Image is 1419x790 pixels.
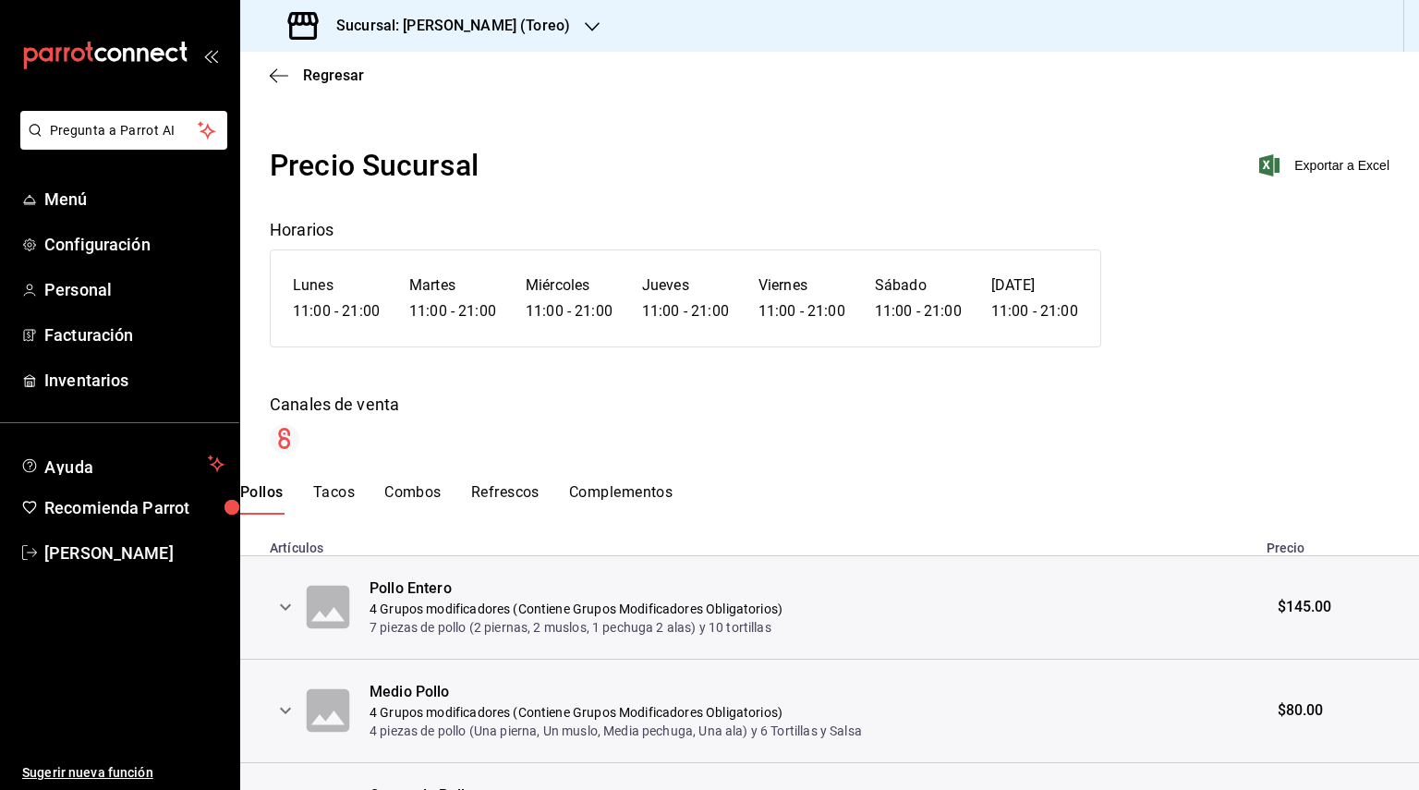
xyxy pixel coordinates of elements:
button: Exportar a Excel [1263,154,1389,176]
h6: [DATE] [991,273,1078,298]
span: Inventarios [44,368,224,393]
h6: 11:00 - 21:00 [875,298,962,324]
span: Ayuda [44,453,200,475]
span: [PERSON_NAME] [44,541,224,565]
span: Regresar [303,67,364,84]
button: Complementos [569,483,673,515]
span: Menú [44,187,224,212]
div: Medio Pollo [370,682,862,703]
h3: Sucursal: [PERSON_NAME] (Toreo) [321,15,570,37]
h6: Viernes [758,273,845,298]
button: open_drawer_menu [203,48,218,63]
span: Recomienda Parrot [44,495,224,520]
div: Precio Sucursal [270,143,479,188]
p: 4 piezas de pollo (Una pierna, Un muslo, Media pechuga, Una ala) y 6 Tortillas y Salsa [370,722,862,740]
h6: 11:00 - 21:00 [991,298,1078,324]
span: Personal [44,277,224,302]
span: Sugerir nueva función [22,763,224,783]
span: $145.00 [1278,597,1332,618]
h6: Lunes [293,273,380,298]
h6: 11:00 - 21:00 [293,298,380,324]
div: scrollable menu categories [240,483,1419,515]
p: 4 Grupos modificadores (Contiene Grupos Modificadores Obligatorios) [370,703,862,722]
div: Canales de venta [270,392,1389,417]
button: Regresar [270,67,364,84]
h6: Martes [409,273,496,298]
button: expand row [270,591,301,623]
th: Precio [1255,529,1419,556]
button: Refrescos [471,483,540,515]
h6: 11:00 - 21:00 [758,298,845,324]
button: Pregunta a Parrot AI [20,111,227,150]
div: Pollo Entero [370,578,782,600]
h6: 11:00 - 21:00 [526,298,612,324]
span: Configuración [44,232,224,257]
span: Facturación [44,322,224,347]
button: Combos [384,483,442,515]
span: $80.00 [1278,700,1324,722]
span: Pregunta a Parrot AI [50,121,199,140]
h6: Miércoles [526,273,612,298]
button: Tacos [313,483,355,515]
th: Artículos [240,529,1255,556]
h6: Jueves [642,273,729,298]
button: expand row [270,695,301,726]
h6: 11:00 - 21:00 [409,298,496,324]
p: 7 piezas de pollo (2 piernas, 2 muslos, 1 pechuga 2 alas) y 10 tortillas [370,618,782,637]
h6: Sábado [875,273,962,298]
div: Horarios [270,217,1389,242]
p: 4 Grupos modificadores (Contiene Grupos Modificadores Obligatorios) [370,600,782,618]
a: Pregunta a Parrot AI [13,134,227,153]
button: Pollos [240,483,284,515]
h6: 11:00 - 21:00 [642,298,729,324]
